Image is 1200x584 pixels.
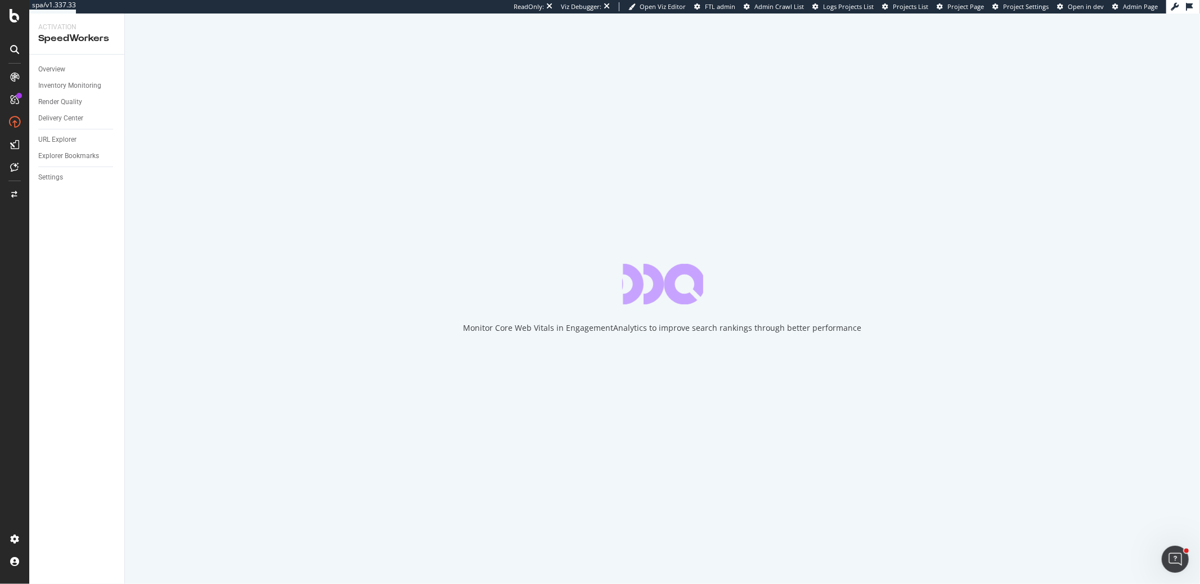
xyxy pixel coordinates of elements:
[754,2,804,11] span: Admin Crawl List
[823,2,874,11] span: Logs Projects List
[38,64,116,75] a: Overview
[38,134,77,146] div: URL Explorer
[694,2,735,11] a: FTL admin
[640,2,686,11] span: Open Viz Editor
[38,32,115,45] div: SpeedWorkers
[628,2,686,11] a: Open Viz Editor
[622,264,703,304] div: animation
[937,2,984,11] a: Project Page
[882,2,928,11] a: Projects List
[38,80,116,92] a: Inventory Monitoring
[1162,546,1189,573] iframe: Intercom live chat
[561,2,601,11] div: Viz Debugger:
[38,80,101,92] div: Inventory Monitoring
[744,2,804,11] a: Admin Crawl List
[38,113,116,124] a: Delivery Center
[1057,2,1104,11] a: Open in dev
[38,150,116,162] a: Explorer Bookmarks
[38,23,115,32] div: Activation
[1112,2,1158,11] a: Admin Page
[705,2,735,11] span: FTL admin
[38,172,116,183] a: Settings
[38,96,82,108] div: Render Quality
[514,2,544,11] div: ReadOnly:
[893,2,928,11] span: Projects List
[1068,2,1104,11] span: Open in dev
[1003,2,1049,11] span: Project Settings
[38,172,63,183] div: Settings
[812,2,874,11] a: Logs Projects List
[38,113,83,124] div: Delivery Center
[464,322,862,334] div: Monitor Core Web Vitals in EngagementAnalytics to improve search rankings through better performance
[1123,2,1158,11] span: Admin Page
[38,150,99,162] div: Explorer Bookmarks
[38,134,116,146] a: URL Explorer
[38,64,65,75] div: Overview
[38,96,116,108] a: Render Quality
[992,2,1049,11] a: Project Settings
[947,2,984,11] span: Project Page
